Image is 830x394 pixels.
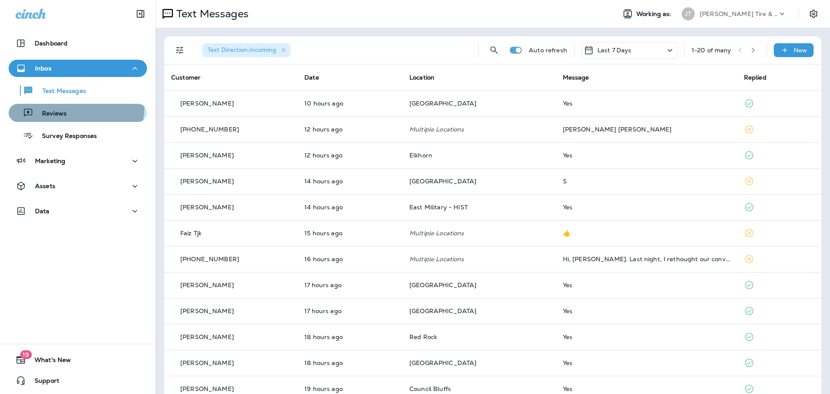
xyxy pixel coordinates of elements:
[9,81,147,99] button: Text Messages
[9,351,147,368] button: 19What's New
[180,152,234,159] p: [PERSON_NAME]
[563,308,730,314] div: Yes
[304,100,396,107] p: Sep 11, 2025 08:54 PM
[563,256,730,263] div: Hi, Anna. Last night, I rethought our conversation yesterday and realized that some of my respons...
[171,74,201,81] span: Customer
[744,74,766,81] span: Replied
[35,40,67,47] p: Dashboard
[794,47,807,54] p: New
[563,282,730,288] div: Yes
[563,152,730,159] div: Yes
[304,256,396,263] p: Sep 11, 2025 02:18 PM
[700,10,778,17] p: [PERSON_NAME] Tire & Auto
[171,42,188,59] button: Filters
[304,333,396,340] p: Sep 11, 2025 01:01 PM
[806,6,821,22] button: Settings
[597,47,632,54] p: Last 7 Days
[26,356,71,367] span: What's New
[485,42,503,59] button: Search Messages
[304,74,319,81] span: Date
[180,308,234,314] p: [PERSON_NAME]
[180,385,234,392] p: [PERSON_NAME]
[409,333,437,341] span: Red Rock
[304,152,396,159] p: Sep 11, 2025 06:34 PM
[180,178,234,185] p: [PERSON_NAME]
[304,385,396,392] p: Sep 11, 2025 11:49 AM
[35,65,51,72] p: Inbox
[409,74,434,81] span: Location
[563,126,730,133] div: Charlie Charlie
[563,178,730,185] div: S
[9,152,147,170] button: Marketing
[180,204,234,211] p: [PERSON_NAME]
[34,87,86,96] p: Text Messages
[563,333,730,340] div: Yes
[409,203,468,211] span: East Military - HIST
[563,385,730,392] div: Yes
[409,307,476,315] span: [GEOGRAPHIC_DATA]
[692,47,731,54] div: 1 - 20 of many
[563,204,730,211] div: Yes
[409,177,476,185] span: [GEOGRAPHIC_DATA]
[409,281,476,289] span: [GEOGRAPHIC_DATA]
[9,35,147,52] button: Dashboard
[409,256,549,263] p: Multiple Locations
[9,60,147,77] button: Inbox
[563,100,730,107] div: Yes
[35,183,55,189] p: Assets
[9,104,147,122] button: Reviews
[529,47,567,54] p: Auto refresh
[35,157,65,164] p: Marketing
[9,126,147,144] button: Survey Responses
[180,359,234,366] p: [PERSON_NAME]
[409,385,451,393] span: Council Bluffs
[304,204,396,211] p: Sep 11, 2025 04:34 PM
[409,99,476,107] span: [GEOGRAPHIC_DATA]
[9,202,147,220] button: Data
[563,359,730,366] div: Yes
[9,372,147,389] button: Support
[682,7,695,20] div: JT
[180,230,201,237] p: Faiz Tjk
[26,377,59,388] span: Support
[9,177,147,195] button: Assets
[409,230,549,237] p: Multiple Locations
[636,10,673,18] span: Working as:
[35,208,50,215] p: Data
[128,5,153,22] button: Collapse Sidebar
[207,46,276,54] span: Text Direction : Incoming
[304,178,396,185] p: Sep 11, 2025 05:03 PM
[180,256,239,263] p: [PHONE_NUMBER]
[304,126,396,133] p: Sep 11, 2025 07:02 PM
[33,132,97,141] p: Survey Responses
[173,7,249,20] p: Text Messages
[304,230,396,237] p: Sep 11, 2025 03:48 PM
[409,151,432,159] span: Elkhorn
[202,43,290,57] div: Text Direction:Incoming
[180,100,234,107] p: [PERSON_NAME]
[20,350,32,359] span: 19
[180,126,239,133] p: [PHONE_NUMBER]
[180,282,234,288] p: [PERSON_NAME]
[409,359,476,367] span: [GEOGRAPHIC_DATA]
[409,126,549,133] p: Multiple Locations
[33,110,67,118] p: Reviews
[563,74,589,81] span: Message
[304,282,396,288] p: Sep 11, 2025 01:48 PM
[563,230,730,237] div: 👍
[304,308,396,314] p: Sep 11, 2025 01:37 PM
[304,359,396,366] p: Sep 11, 2025 12:56 PM
[180,333,234,340] p: [PERSON_NAME]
